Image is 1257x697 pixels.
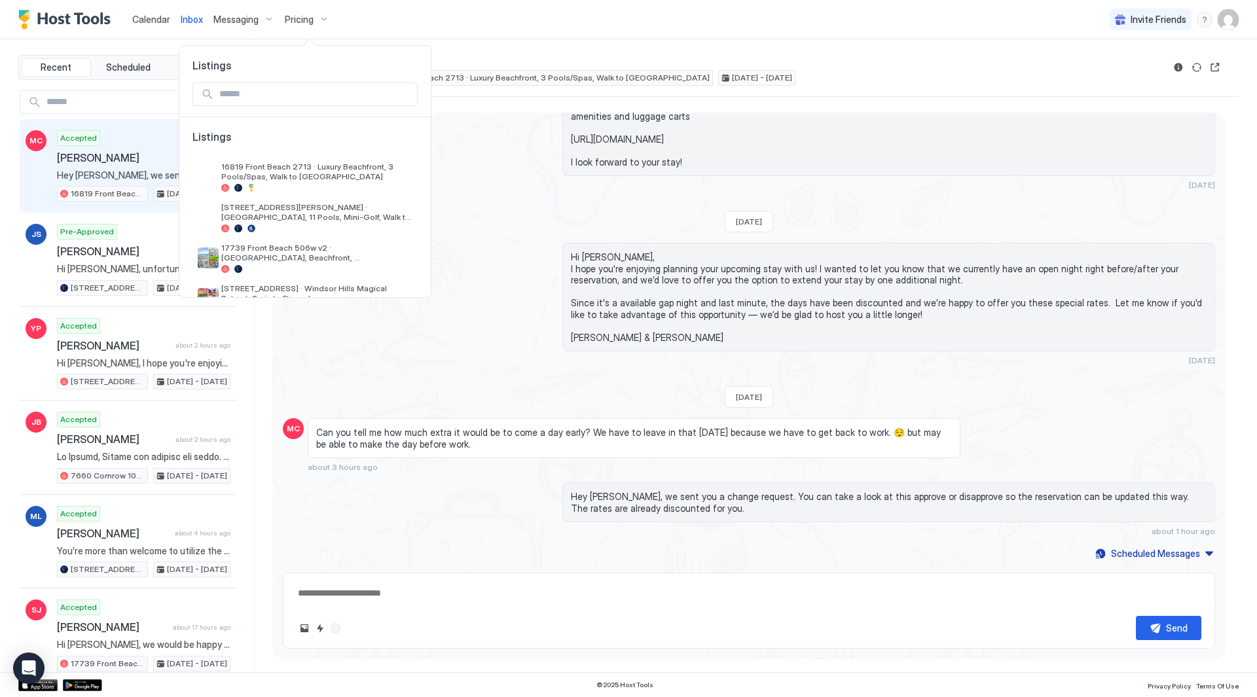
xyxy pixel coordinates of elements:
[214,83,417,105] input: Input Field
[198,288,219,309] div: listing image
[221,243,412,262] span: 17739 Front Beach 506w v2 · [GEOGRAPHIC_DATA], Beachfront, [GEOGRAPHIC_DATA], [GEOGRAPHIC_DATA]!
[179,59,431,72] span: Listings
[198,247,219,268] div: listing image
[198,207,219,228] div: listing image
[221,283,412,303] span: [STREET_ADDRESS] · Windsor Hills Magical Retreat, 2mis to Disney!
[192,130,418,156] span: Listings
[13,652,45,684] div: Open Intercom Messenger
[221,162,412,181] span: 16819 Front Beach 2713 · Luxury Beachfront, 3 Pools/Spas, Walk to [GEOGRAPHIC_DATA]
[198,166,219,187] div: listing image
[221,202,412,222] span: [STREET_ADDRESS][PERSON_NAME] · [GEOGRAPHIC_DATA], 11 Pools, Mini-Golf, Walk to Beach!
